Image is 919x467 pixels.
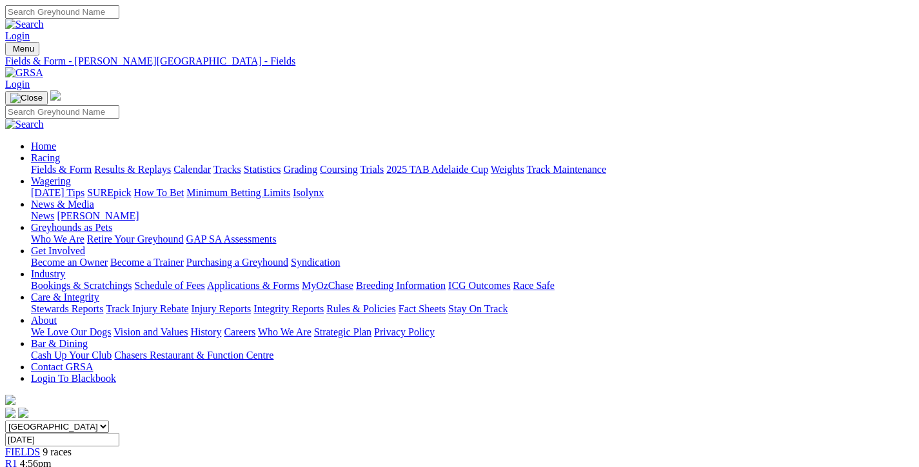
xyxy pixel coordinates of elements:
[448,280,510,291] a: ICG Outcomes
[18,408,28,418] img: twitter.svg
[191,303,251,314] a: Injury Reports
[374,326,435,337] a: Privacy Policy
[31,141,56,152] a: Home
[31,245,85,256] a: Get Involved
[386,164,488,175] a: 2025 TAB Adelaide Cup
[5,408,15,418] img: facebook.svg
[31,187,914,199] div: Wagering
[5,446,40,457] a: FIELDS
[31,303,914,315] div: Care & Integrity
[224,326,255,337] a: Careers
[5,433,119,446] input: Select date
[399,303,446,314] a: Fact Sheets
[356,280,446,291] a: Breeding Information
[50,90,61,101] img: logo-grsa-white.png
[31,292,99,303] a: Care & Integrity
[5,395,15,405] img: logo-grsa-white.png
[253,303,324,314] a: Integrity Reports
[31,257,914,268] div: Get Involved
[207,280,299,291] a: Applications & Forms
[186,234,277,244] a: GAP SA Assessments
[258,326,311,337] a: Who We Are
[31,268,65,279] a: Industry
[5,42,39,55] button: Toggle navigation
[94,164,171,175] a: Results & Replays
[302,280,353,291] a: MyOzChase
[5,30,30,41] a: Login
[5,105,119,119] input: Search
[31,175,71,186] a: Wagering
[31,234,84,244] a: Who We Are
[31,210,914,222] div: News & Media
[114,326,188,337] a: Vision and Values
[31,326,111,337] a: We Love Our Dogs
[31,164,92,175] a: Fields & Form
[320,164,358,175] a: Coursing
[31,326,914,338] div: About
[87,234,184,244] a: Retire Your Greyhound
[186,257,288,268] a: Purchasing a Greyhound
[31,303,103,314] a: Stewards Reports
[134,280,204,291] a: Schedule of Fees
[284,164,317,175] a: Grading
[5,19,44,30] img: Search
[527,164,606,175] a: Track Maintenance
[10,93,43,103] img: Close
[326,303,396,314] a: Rules & Policies
[314,326,371,337] a: Strategic Plan
[31,164,914,175] div: Racing
[31,361,93,372] a: Contact GRSA
[31,210,54,221] a: News
[5,91,48,105] button: Toggle navigation
[106,303,188,314] a: Track Injury Rebate
[190,326,221,337] a: History
[87,187,131,198] a: SUREpick
[31,315,57,326] a: About
[5,79,30,90] a: Login
[293,187,324,198] a: Isolynx
[31,199,94,210] a: News & Media
[491,164,524,175] a: Weights
[31,280,132,291] a: Bookings & Scratchings
[43,446,72,457] span: 9 races
[110,257,184,268] a: Become a Trainer
[360,164,384,175] a: Trials
[31,373,116,384] a: Login To Blackbook
[13,44,34,54] span: Menu
[31,280,914,292] div: Industry
[213,164,241,175] a: Tracks
[31,350,914,361] div: Bar & Dining
[134,187,184,198] a: How To Bet
[31,222,112,233] a: Greyhounds as Pets
[186,187,290,198] a: Minimum Betting Limits
[5,67,43,79] img: GRSA
[5,5,119,19] input: Search
[31,257,108,268] a: Become an Owner
[5,55,914,67] a: Fields & Form - [PERSON_NAME][GEOGRAPHIC_DATA] - Fields
[448,303,508,314] a: Stay On Track
[5,119,44,130] img: Search
[513,280,554,291] a: Race Safe
[31,350,112,361] a: Cash Up Your Club
[31,187,84,198] a: [DATE] Tips
[57,210,139,221] a: [PERSON_NAME]
[31,152,60,163] a: Racing
[31,234,914,245] div: Greyhounds as Pets
[291,257,340,268] a: Syndication
[244,164,281,175] a: Statistics
[114,350,273,361] a: Chasers Restaurant & Function Centre
[173,164,211,175] a: Calendar
[31,338,88,349] a: Bar & Dining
